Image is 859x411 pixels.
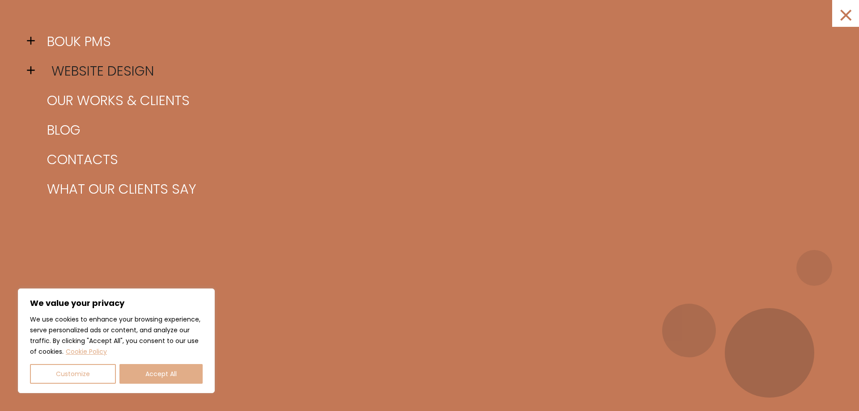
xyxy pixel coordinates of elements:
[40,86,832,115] a: Our works & clients
[40,27,832,56] a: BOUK PMS
[40,115,832,145] a: Blog
[30,364,116,384] button: Customize
[30,314,203,357] p: We use cookies to enhance your browsing experience, serve personalized ads or content, and analyz...
[40,145,832,174] a: Contacts
[45,56,837,86] a: Website design
[119,364,203,384] button: Accept All
[65,347,107,356] a: Cookie Policy
[30,298,203,309] p: We value your privacy
[40,174,832,204] a: What our clients say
